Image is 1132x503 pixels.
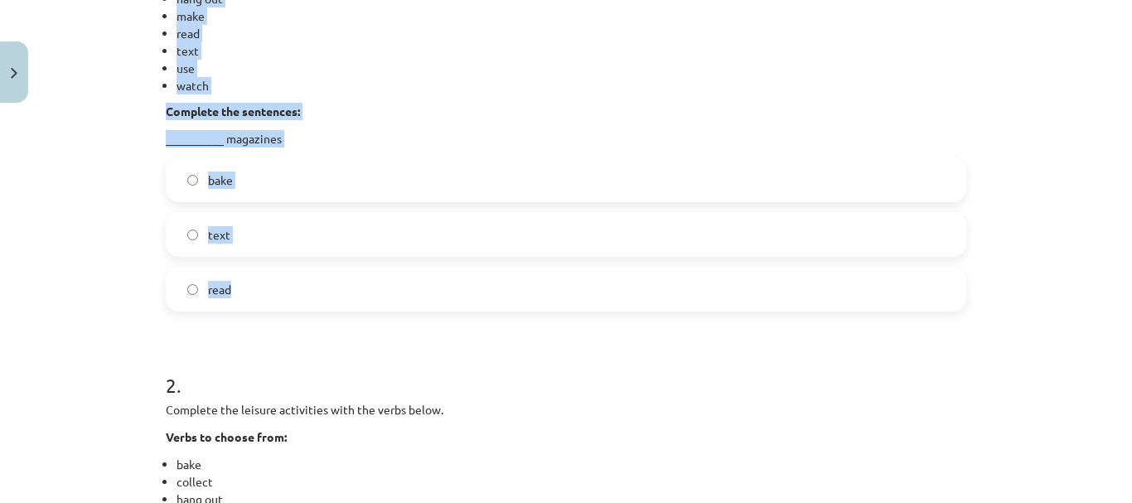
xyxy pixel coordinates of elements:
span: read [208,281,231,298]
span: bake [208,172,233,189]
input: read [187,284,198,295]
li: watch [177,77,966,94]
p: Complete the leisure activities with the verbs below. [166,401,966,418]
li: make [177,7,966,25]
li: text [177,42,966,60]
li: read [177,25,966,42]
li: collect [177,473,966,491]
strong: Verbs to choose from: [166,429,287,444]
span: text [208,226,230,244]
h1: 2 . [166,345,966,396]
p: __________ magazines [166,130,966,148]
input: text [187,230,198,240]
li: bake [177,456,966,473]
strong: Complete the sentences: [166,104,300,118]
input: bake [187,175,198,186]
li: use [177,60,966,77]
img: icon-close-lesson-0947bae3869378f0d4975bcd49f059093ad1ed9edebbc8119c70593378902aed.svg [11,68,17,79]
